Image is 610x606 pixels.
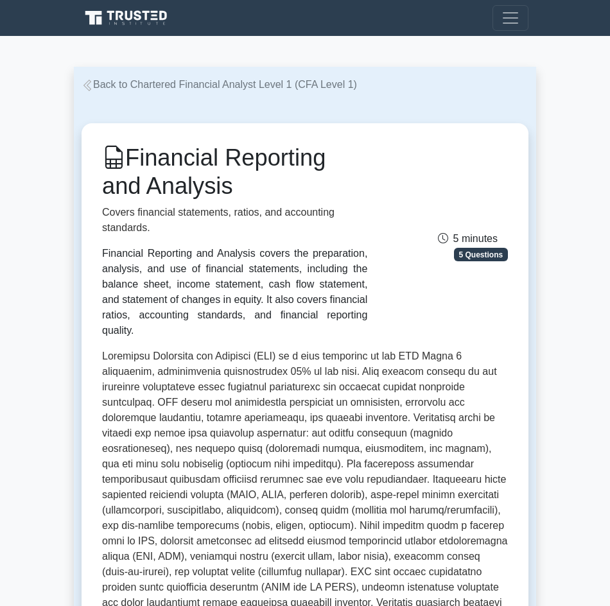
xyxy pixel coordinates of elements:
[454,248,508,261] span: 5 Questions
[82,79,357,90] a: Back to Chartered Financial Analyst Level 1 (CFA Level 1)
[102,205,367,236] p: Covers financial statements, ratios, and accounting standards.
[492,5,528,31] button: Toggle navigation
[102,144,367,200] h1: Financial Reporting and Analysis
[438,233,498,244] span: 5 minutes
[102,246,367,338] div: Financial Reporting and Analysis covers the preparation, analysis, and use of financial statement...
